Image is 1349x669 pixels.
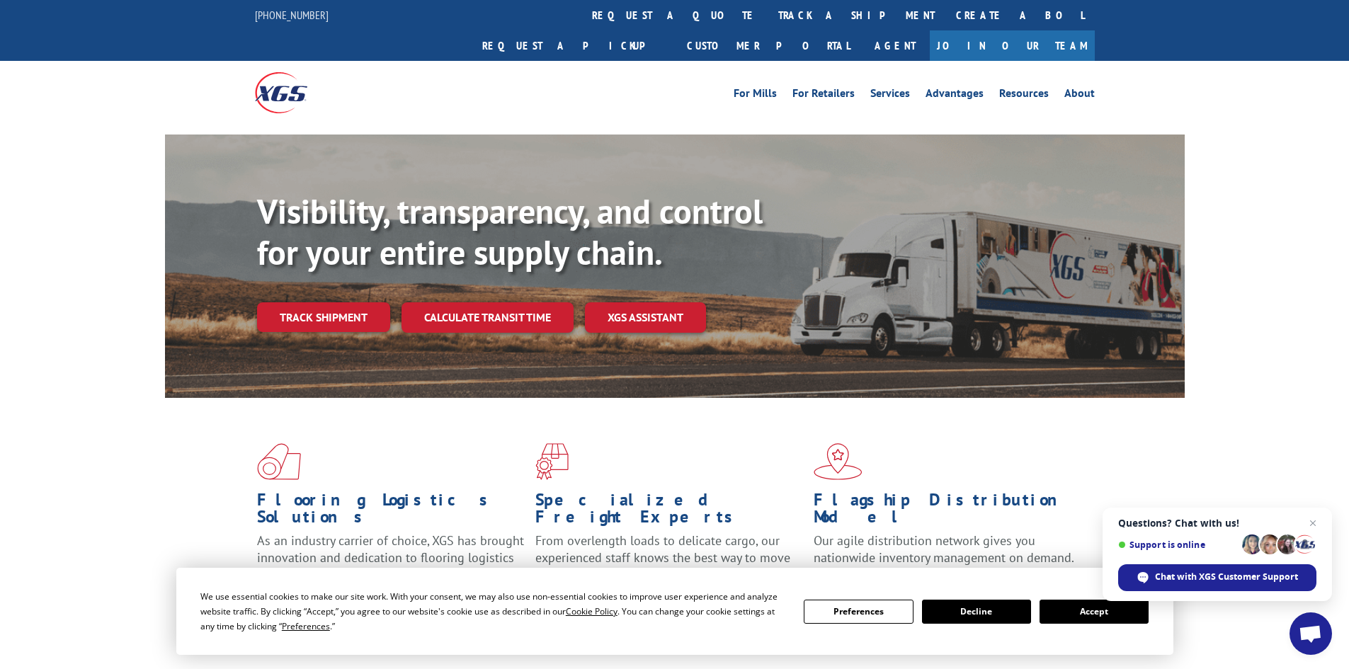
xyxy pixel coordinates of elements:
div: Chat with XGS Customer Support [1118,564,1316,591]
button: Accept [1040,600,1149,624]
span: Chat with XGS Customer Support [1155,571,1298,583]
span: Our agile distribution network gives you nationwide inventory management on demand. [814,532,1074,566]
a: Customer Portal [676,30,860,61]
span: As an industry carrier of choice, XGS has brought innovation and dedication to flooring logistics... [257,532,524,583]
img: xgs-icon-total-supply-chain-intelligence-red [257,443,301,480]
a: [PHONE_NUMBER] [255,8,329,22]
b: Visibility, transparency, and control for your entire supply chain. [257,189,763,274]
h1: Flooring Logistics Solutions [257,491,525,532]
div: Cookie Consent Prompt [176,568,1173,655]
a: Join Our Team [930,30,1095,61]
button: Decline [922,600,1031,624]
span: Cookie Policy [566,605,617,617]
div: We use essential cookies to make our site work. With your consent, we may also use non-essential ... [200,589,787,634]
span: Questions? Chat with us! [1118,518,1316,529]
a: Track shipment [257,302,390,332]
h1: Flagship Distribution Model [814,491,1081,532]
h1: Specialized Freight Experts [535,491,803,532]
a: Resources [999,88,1049,103]
div: Open chat [1290,612,1332,655]
button: Preferences [804,600,913,624]
span: Support is online [1118,539,1237,550]
span: Preferences [282,620,330,632]
a: For Mills [734,88,777,103]
a: Advantages [926,88,984,103]
img: xgs-icon-flagship-distribution-model-red [814,443,863,480]
img: xgs-icon-focused-on-flooring-red [535,443,569,480]
a: About [1064,88,1095,103]
a: For Retailers [792,88,855,103]
a: Services [870,88,910,103]
a: XGS ASSISTANT [585,302,706,333]
a: Agent [860,30,930,61]
span: Close chat [1304,515,1321,532]
a: Calculate transit time [402,302,574,333]
a: Request a pickup [472,30,676,61]
p: From overlength loads to delicate cargo, our experienced staff knows the best way to move your fr... [535,532,803,595]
